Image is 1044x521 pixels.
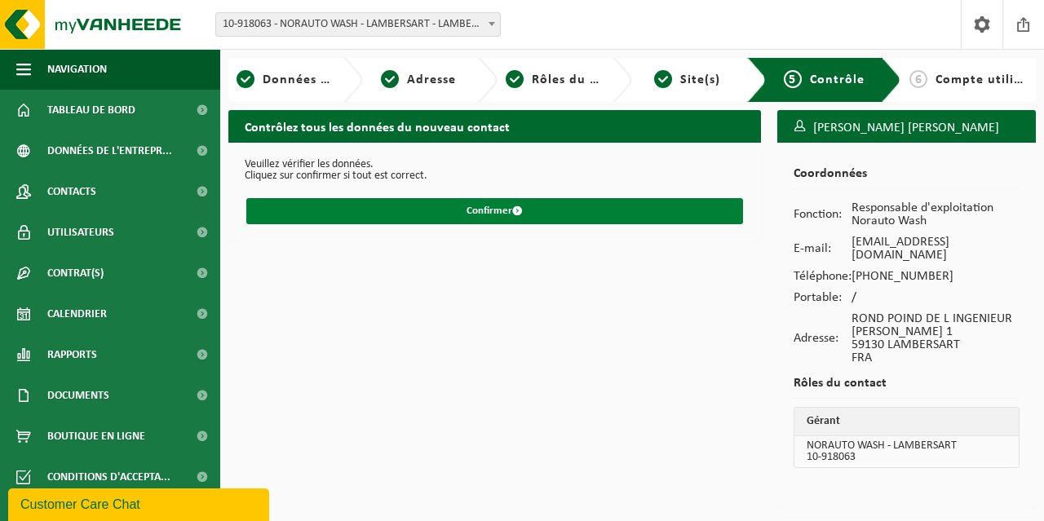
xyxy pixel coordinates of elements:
span: Données de l'entrepr... [47,130,172,171]
span: 3 [506,70,524,88]
p: Cliquez sur confirmer si tout est correct. [245,170,745,182]
a: 4Site(s) [640,70,734,90]
button: Confirmer [246,198,743,224]
a: 2Adresse [371,70,465,90]
h2: Coordonnées [794,167,1020,189]
a: 3Rôles du contact [506,70,599,90]
span: Adresse [407,73,456,86]
span: Utilisateurs [47,212,114,253]
th: Gérant [794,408,1019,436]
span: Tableau de bord [47,90,135,130]
td: NORAUTO WASH - LAMBERSART 10-918063 [794,436,1019,467]
span: 1 [237,70,254,88]
span: 10-918063 - NORAUTO WASH - LAMBERSART - LAMBERSART [216,13,500,36]
span: Site(s) [680,73,720,86]
span: Rapports [47,334,97,375]
span: Boutique en ligne [47,416,145,457]
span: Documents [47,375,109,416]
span: Données personnelles [263,73,400,86]
p: Veuillez vérifier les données. [245,159,745,170]
span: Conditions d'accepta... [47,457,170,497]
td: E-mail: [794,232,852,266]
td: ROND POIND DE L INGENIEUR [PERSON_NAME] 1 59130 LAMBERSART FRA [852,308,1020,369]
td: Fonction: [794,197,852,232]
span: Contrôle [810,73,865,86]
span: 4 [654,70,672,88]
span: 5 [784,70,802,88]
a: 1Données personnelles [237,70,330,90]
span: Calendrier [47,294,107,334]
td: Téléphone: [794,266,852,287]
h3: [PERSON_NAME] [PERSON_NAME] [777,110,1036,146]
td: [PHONE_NUMBER] [852,266,1020,287]
span: Navigation [47,49,107,90]
span: 2 [381,70,399,88]
td: Portable: [794,287,852,308]
td: Adresse: [794,308,852,369]
span: Contrat(s) [47,253,104,294]
span: Contacts [47,171,96,212]
span: 10-918063 - NORAUTO WASH - LAMBERSART - LAMBERSART [215,12,501,37]
span: 6 [909,70,927,88]
td: [EMAIL_ADDRESS][DOMAIN_NAME] [852,232,1020,266]
span: Rôles du contact [532,73,638,86]
td: Responsable d'exploitation Norauto Wash [852,197,1020,232]
h2: Contrôlez tous les données du nouveau contact [228,110,761,142]
iframe: chat widget [8,485,272,521]
td: / [852,287,1020,308]
h2: Rôles du contact [794,377,1020,399]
